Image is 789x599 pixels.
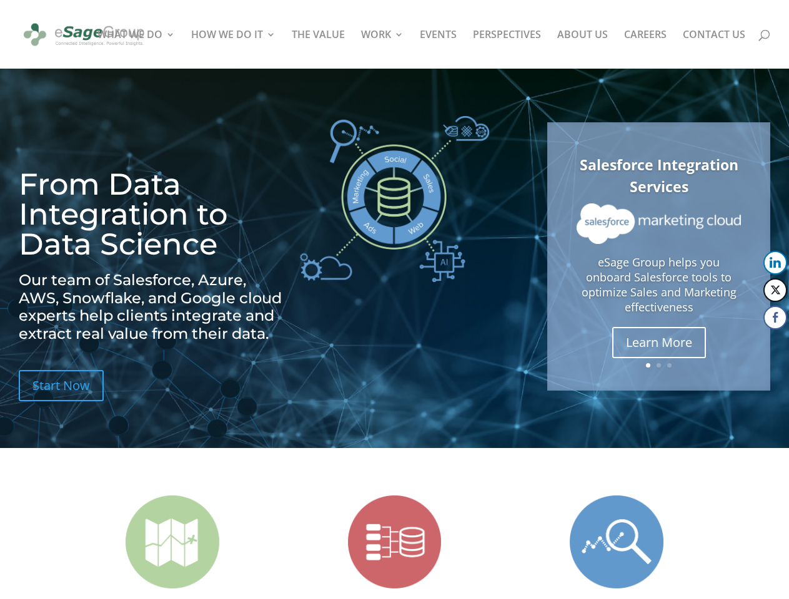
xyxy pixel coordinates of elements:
a: THE VALUE [292,30,345,69]
a: WHAT WE DO [97,30,175,69]
a: CAREERS [624,30,667,69]
a: CONTACT US [683,30,745,69]
p: eSage Group helps you onboard Salesforce tools to optimize Sales and Marketing effectiveness [577,255,742,314]
a: Learn More [612,327,706,358]
a: PERSPECTIVES [473,30,541,69]
a: Start Now [19,370,104,401]
a: EVENTS [420,30,457,69]
a: 3 [667,363,672,368]
a: 2 [657,363,661,368]
button: Twitter Share [763,278,787,302]
a: HOW WE DO IT [191,30,275,69]
button: LinkedIn Share [763,251,787,275]
a: ABOUT US [557,30,608,69]
a: WORK [361,30,404,69]
button: Facebook Share [763,306,787,329]
h1: From Data Integration to Data Science [19,169,286,265]
a: 1 [646,363,650,368]
h2: Our team of Salesforce, Azure, AWS, Snowflake, and Google cloud experts help clients integrate an... [19,271,286,349]
a: Salesforce Integration Services [580,155,738,197]
img: eSage Group [21,17,147,52]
